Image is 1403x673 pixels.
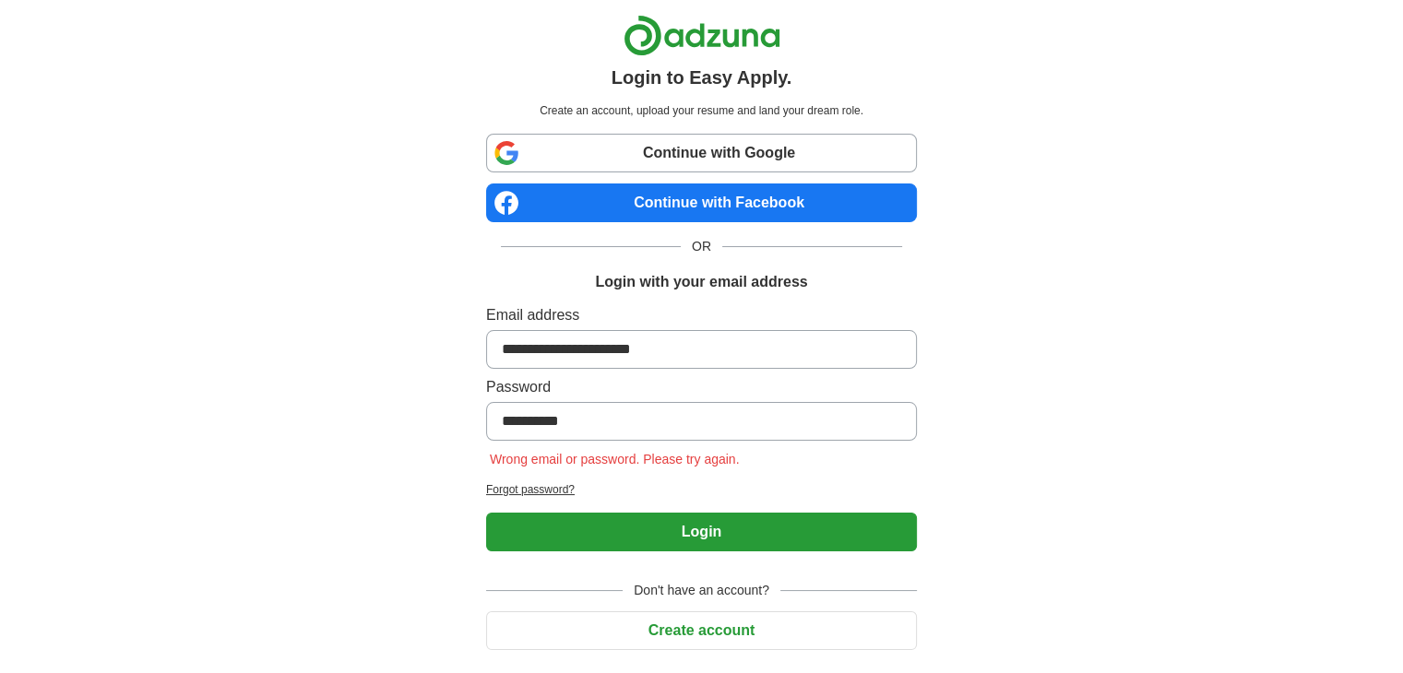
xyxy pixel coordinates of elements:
span: Wrong email or password. Please try again. [486,452,743,466]
a: Continue with Google [486,134,917,172]
img: Adzuna logo [624,15,780,56]
a: Create account [486,622,917,638]
a: Continue with Facebook [486,183,917,222]
button: Create account [486,611,917,650]
p: Create an account, upload your resume and land your dream role. [490,102,913,119]
label: Password [486,376,917,398]
span: Don't have an account? [623,581,780,600]
button: Login [486,513,917,551]
label: Email address [486,304,917,326]
span: OR [681,237,722,256]
h1: Login with your email address [595,271,807,293]
h1: Login to Easy Apply. [612,64,792,91]
a: Forgot password? [486,481,917,498]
